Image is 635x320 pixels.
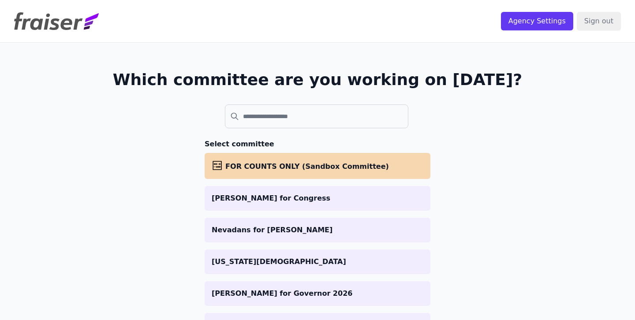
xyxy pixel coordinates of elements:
a: [PERSON_NAME] for Governor 2026 [205,281,430,306]
a: Nevadans for [PERSON_NAME] [205,218,430,242]
h3: Select committee [205,139,430,149]
input: Agency Settings [501,12,573,30]
a: FOR COUNTS ONLY (Sandbox Committee) [205,153,430,179]
p: [PERSON_NAME] for Governor 2026 [212,288,423,299]
h1: Which committee are you working on [DATE]? [113,71,523,89]
span: FOR COUNTS ONLY (Sandbox Committee) [225,162,389,171]
a: [US_STATE][DEMOGRAPHIC_DATA] [205,249,430,274]
input: Sign out [577,12,621,30]
p: [US_STATE][DEMOGRAPHIC_DATA] [212,257,423,267]
a: [PERSON_NAME] for Congress [205,186,430,211]
p: Nevadans for [PERSON_NAME] [212,225,423,235]
img: Fraiser Logo [14,12,99,30]
p: [PERSON_NAME] for Congress [212,193,423,204]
